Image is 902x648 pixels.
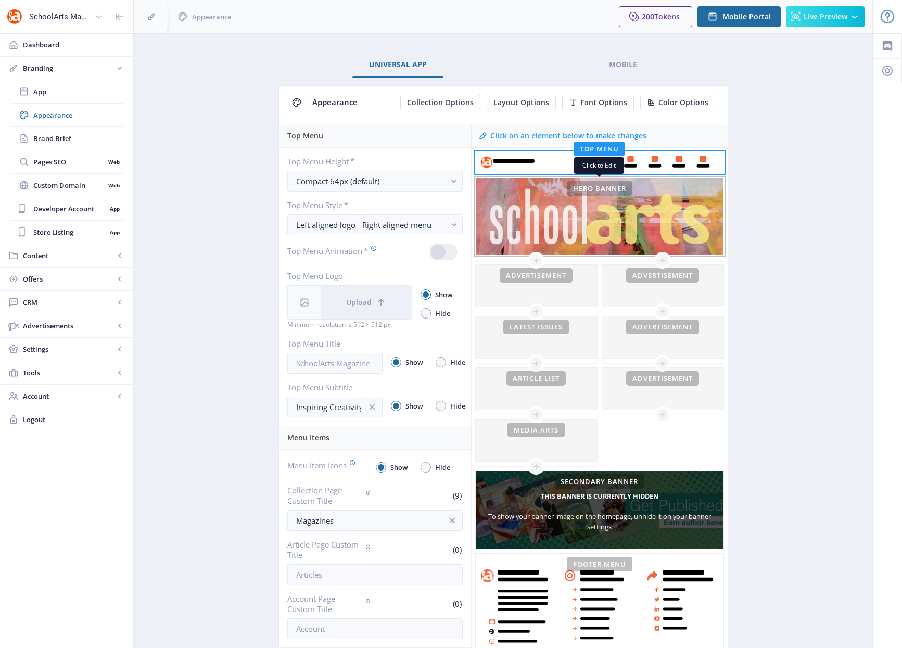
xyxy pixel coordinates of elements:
span: Upload [346,298,372,307]
span: Appearance [33,110,123,120]
button: Color Options [640,95,715,110]
nb-icon: info [447,515,458,526]
button: Upload [321,286,412,319]
span: Click to Edit [582,161,616,170]
span: Show [431,288,453,301]
span: Hide [446,356,465,369]
span: Custom Domain [33,180,105,190]
span: Universal App [369,60,427,69]
span: Mobile [609,60,637,69]
span: Branding [23,63,115,73]
nb-icon: info [367,402,377,412]
button: info [442,510,463,531]
div: SchoolArts Magazine [29,5,91,28]
button: Font Options [562,95,634,110]
label: Article Page Custom Title [287,539,371,560]
span: Show [386,461,408,474]
nb-badge: App [106,204,123,214]
button: Collection Options [400,95,480,110]
span: (0) [451,599,463,609]
span: Tokens [654,11,680,21]
a: Universal App [352,52,443,77]
span: (9) [451,490,463,501]
span: Pages SEO [33,157,105,167]
button: Left aligned logo - Right aligned menu [287,214,463,235]
button: Compact 64px (default) [287,171,463,192]
input: SchoolArts Magazine [287,353,383,374]
span: Hide [431,461,450,474]
h5: This banner is currently hidden [541,488,658,504]
label: Top Menu Animation [287,244,377,258]
span: Offers [23,274,115,284]
nb-badge: Web [105,180,123,190]
span: Show [401,400,423,412]
span: Account [23,391,115,401]
span: Show [401,356,423,369]
input: Collections [287,510,463,531]
span: Dashboard [23,40,125,50]
span: Font Options [580,98,627,107]
img: properties.app_icon.png [6,8,23,25]
span: Hide [446,400,465,412]
label: Account Page Custom Title [287,593,371,614]
span: Layout Options [493,98,549,107]
div: To show your banner image on the homepage, unhide it on your banner settings [476,511,723,532]
label: Top Menu Subtitle [287,382,374,392]
span: Content [23,250,115,261]
a: Mobile [592,52,654,77]
div: Menu Items [287,426,465,449]
span: Live Preview [804,12,847,21]
button: Live Preview [786,6,865,27]
button: 200Tokens [619,6,692,27]
span: Mobile Portal [722,12,771,21]
span: Appearance [192,11,231,22]
span: Settings [23,344,115,354]
input: Type your subtitle here.. [287,397,383,417]
span: Hide [431,307,450,320]
a: Developer AccountApp [10,197,123,220]
span: (0) [451,544,463,555]
span: Collection Options [407,98,474,107]
nb-badge: App [106,227,123,237]
span: Store Listing [33,227,106,237]
a: App [10,80,123,103]
label: Top Menu Title [287,338,374,349]
span: Brand Brief [33,133,123,144]
label: Top Menu Style [287,200,454,210]
div: Minimum resolution is 512 × 512 px. [287,320,413,330]
input: Articles [287,564,463,585]
div: Top Menu [287,124,465,147]
div: Left aligned logo - Right aligned menu [296,219,446,231]
nb-badge: Web [105,157,123,167]
label: Menu Item Icons [287,458,355,473]
button: Mobile Portal [697,6,781,27]
span: Tools [23,367,115,378]
button: Layout Options [487,95,556,110]
a: Pages SEOWeb [10,150,123,173]
a: Store ListingApp [10,221,123,244]
a: Brand Brief [10,127,123,150]
span: App [33,86,123,97]
a: Custom DomainWeb [10,174,123,197]
span: Advertisements [23,321,115,331]
span: Logout [23,414,125,425]
span: CRM [23,297,115,308]
a: Appearance [10,104,123,126]
label: Top Menu Logo [287,271,404,281]
label: Top Menu Height [287,156,454,167]
label: Collection Page Custom Title [287,485,371,506]
span: Color Options [658,98,708,107]
span: Appearance [312,97,358,107]
div: Click on an element below to make changes [490,131,646,141]
span: Developer Account [33,204,106,214]
button: info [362,397,383,417]
div: Compact 64px (default) [296,175,446,187]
